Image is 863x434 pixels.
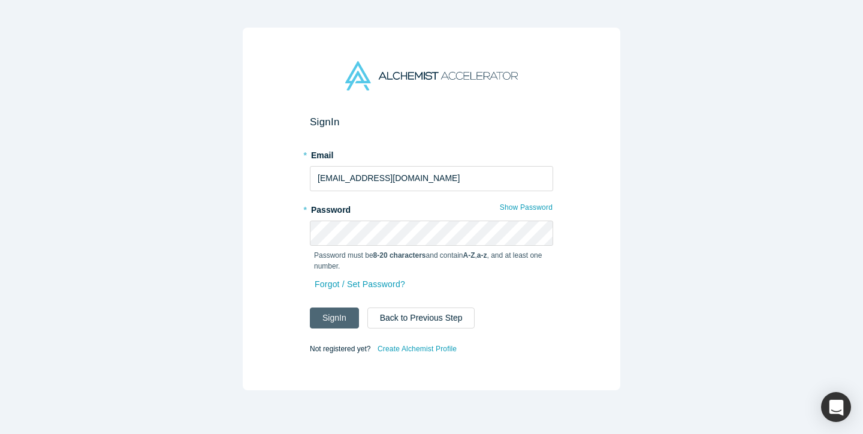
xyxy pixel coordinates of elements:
strong: A-Z [463,251,475,260]
a: Forgot / Set Password? [314,274,406,295]
span: Not registered yet? [310,344,370,352]
a: Create Alchemist Profile [377,341,457,357]
h2: Sign In [310,116,553,128]
strong: a-z [477,251,487,260]
img: Alchemist Accelerator Logo [345,61,518,91]
strong: 8-20 characters [373,251,426,260]
button: SignIn [310,308,359,328]
button: Back to Previous Step [367,308,475,328]
p: Password must be and contain , , and at least one number. [314,250,549,272]
button: Show Password [499,200,553,215]
label: Email [310,145,553,162]
label: Password [310,200,553,216]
